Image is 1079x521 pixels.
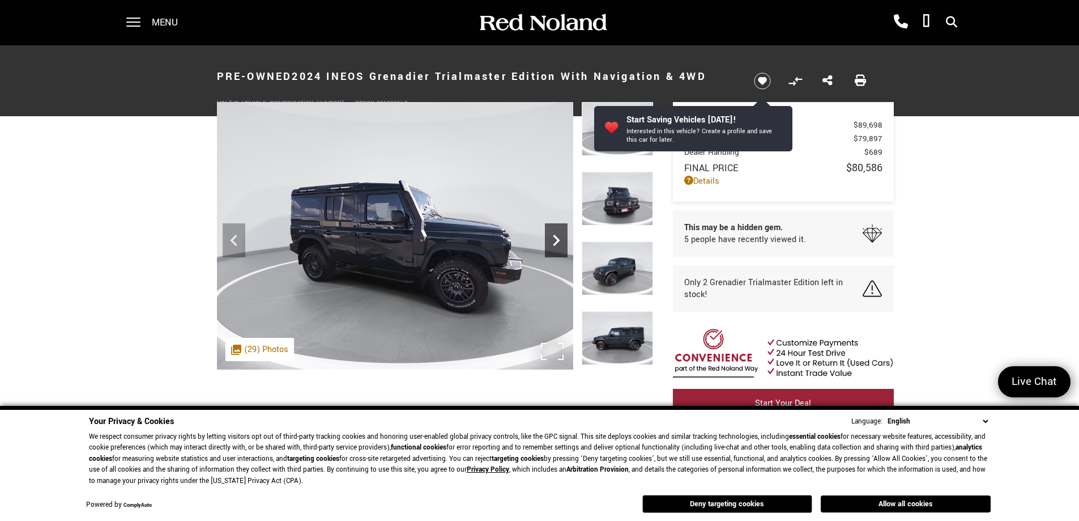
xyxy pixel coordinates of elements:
h1: 2024 INEOS Grenadier Trialmaster Edition With Navigation & 4WD [217,54,735,99]
strong: Pre-Owned [217,69,292,84]
button: Allow all cookies [821,495,991,512]
span: Only 2 Grenadier Trialmaster Edition left in stock! [684,277,863,300]
a: Dealer Handling $689 [684,147,882,158]
strong: essential cookies [789,432,841,442]
a: Start Your Deal [673,389,894,418]
div: Language: [851,418,882,425]
a: Final Price $80,586 [684,160,882,175]
span: VIN: [217,99,229,108]
span: Live Chat [1006,374,1063,389]
span: Start Your Deal [755,397,811,409]
span: $89,698 [854,120,882,130]
span: G012901LC [376,99,408,108]
span: [US_VEHICLE_IDENTIFICATION_NUMBER] [229,99,344,108]
p: We respect consumer privacy rights by letting visitors opt out of third-party tracking cookies an... [89,431,991,487]
a: Print this Pre-Owned 2024 INEOS Grenadier Trialmaster Edition With Navigation & 4WD [855,74,866,88]
a: Share this Pre-Owned 2024 INEOS Grenadier Trialmaster Edition With Navigation & 4WD [822,74,833,88]
strong: targeting cookies [287,454,339,464]
a: Details [684,175,882,187]
span: Dealer Handling [684,147,864,158]
select: Language Select [885,416,991,427]
a: ComplyAuto [123,502,152,509]
a: Live Chat [998,366,1071,397]
button: Deny targeting cookies [642,495,812,513]
img: Used 2024 Sela Green INEOS Trialmaster Edition image 2 [582,102,653,156]
a: Red [PERSON_NAME] $79,897 [684,133,882,144]
span: 5 people have recently viewed it. [684,234,806,245]
div: (29) Photos [225,338,294,361]
strong: analytics cookies [89,443,982,464]
div: Powered by [86,502,152,509]
a: Market Price $89,698 [684,120,882,130]
strong: targeting cookies [492,454,544,464]
button: Compare Vehicle [787,73,804,90]
img: Used 2024 Sela Green INEOS Trialmaster Edition image 2 [217,102,573,370]
div: Next [545,223,568,257]
span: Stock: [355,99,376,108]
button: Save vehicle [750,72,775,90]
span: $80,586 [846,160,882,175]
strong: Arbitration Provision [566,465,629,475]
div: Previous [223,223,245,257]
span: $689 [864,147,882,158]
span: $79,897 [854,133,882,144]
img: Used 2024 Sela Green INEOS Trialmaster Edition image 4 [582,242,653,295]
img: Used 2024 Sela Green INEOS Trialmaster Edition image 3 [582,172,653,226]
span: This may be a hidden gem. [684,222,806,234]
img: Red Noland Auto Group [477,13,608,33]
span: Final Price [684,162,846,175]
img: Used 2024 Sela Green INEOS Trialmaster Edition image 5 [582,311,653,365]
strong: functional cookies [391,443,446,452]
span: Market Price [684,120,854,130]
span: Red [PERSON_NAME] [684,133,854,144]
span: Your Privacy & Cookies [89,416,174,427]
a: Privacy Policy [467,465,509,475]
